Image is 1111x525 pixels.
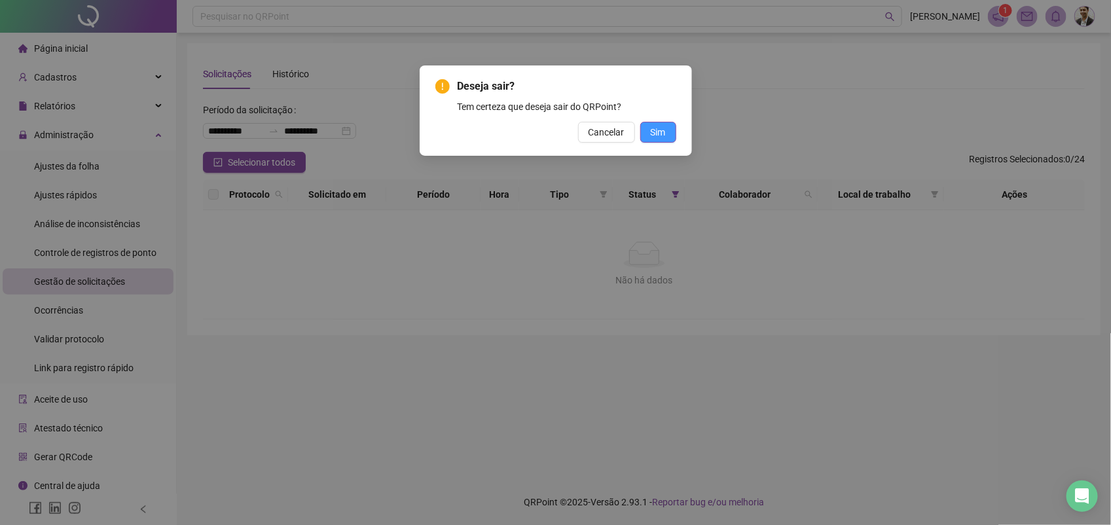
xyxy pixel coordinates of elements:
[458,79,676,94] span: Deseja sair?
[640,122,676,143] button: Sim
[458,100,676,114] div: Tem certeza que deseja sair do QRPoint?
[435,79,450,94] span: exclamation-circle
[651,125,666,139] span: Sim
[578,122,635,143] button: Cancelar
[1066,480,1098,512] div: Open Intercom Messenger
[589,125,625,139] span: Cancelar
